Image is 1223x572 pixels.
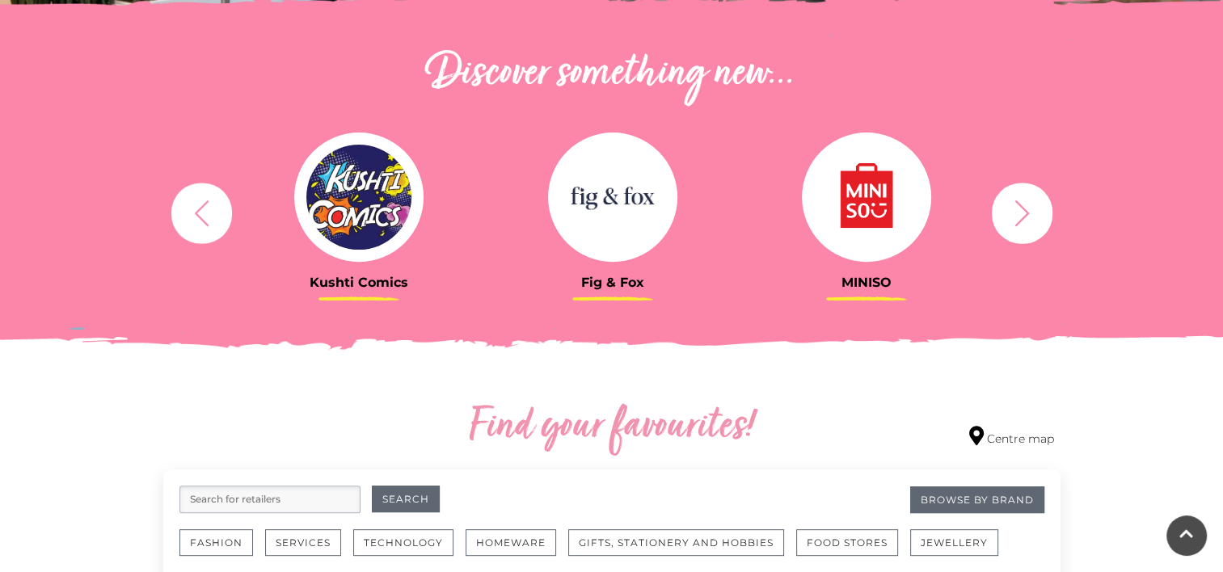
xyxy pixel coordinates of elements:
[910,486,1044,513] a: Browse By Brand
[179,529,253,556] button: Fashion
[466,529,556,556] button: Homeware
[179,486,361,513] input: Search for retailers
[752,275,981,290] h3: MINISO
[317,402,907,453] h2: Find your favourites!
[568,529,784,556] button: Gifts, Stationery and Hobbies
[796,529,898,556] button: Food Stores
[163,48,1061,100] h2: Discover something new...
[265,529,341,556] button: Services
[466,529,568,572] a: Homeware
[796,529,910,572] a: Food Stores
[568,529,796,572] a: Gifts, Stationery and Hobbies
[179,529,265,572] a: Fashion
[244,132,474,290] a: Kushti Comics
[910,529,998,556] button: Jewellery
[910,529,1010,572] a: Jewellery
[498,275,727,290] h3: Fig & Fox
[752,132,981,290] a: MINISO
[244,275,474,290] h3: Kushti Comics
[498,132,727,290] a: Fig & Fox
[353,529,453,556] button: Technology
[353,529,466,572] a: Technology
[969,426,1054,448] a: Centre map
[265,529,353,572] a: Services
[372,486,440,512] button: Search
